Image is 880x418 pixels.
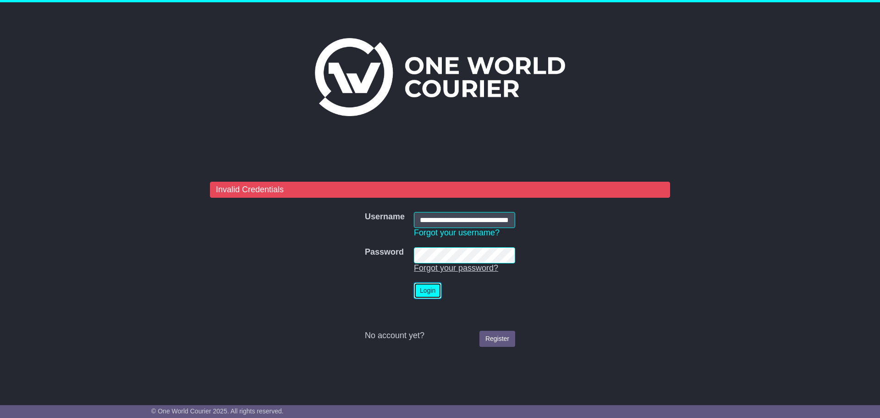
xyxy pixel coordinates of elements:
[210,182,670,198] div: Invalid Credentials
[365,331,515,341] div: No account yet?
[414,263,498,273] a: Forgot your password?
[414,228,500,237] a: Forgot your username?
[151,407,284,415] span: © One World Courier 2025. All rights reserved.
[365,247,404,257] label: Password
[315,38,565,116] img: One World
[479,331,515,347] a: Register
[414,283,441,299] button: Login
[365,212,405,222] label: Username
